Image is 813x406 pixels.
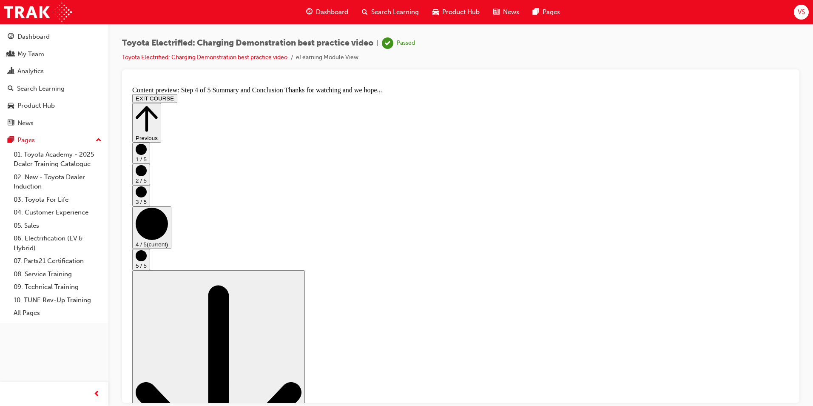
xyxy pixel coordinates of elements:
[355,3,426,21] a: search-iconSearch Learning
[17,49,44,59] div: My Team
[362,7,368,17] span: search-icon
[397,39,415,47] div: Passed
[10,148,105,171] a: 01. Toyota Academy - 2025 Dealer Training Catalogue
[10,232,105,254] a: 06. Electrification (EV & Hybrid)
[7,52,29,58] span: Previous
[18,158,39,165] span: (current)
[17,135,35,145] div: Pages
[10,219,105,232] a: 05. Sales
[533,7,539,17] span: pages-icon
[382,37,393,49] span: learningRecordVerb_PASS-icon
[543,7,560,17] span: Pages
[17,32,50,42] div: Dashboard
[798,7,805,17] span: VS
[8,51,14,58] span: people-icon
[3,27,105,132] button: DashboardMy TeamAnalyticsSearch LearningProduct HubNews
[7,180,18,186] span: 5 / 5
[3,102,21,123] button: 3 / 5
[503,7,519,17] span: News
[432,7,439,17] span: car-icon
[3,20,32,60] button: Previous
[7,116,18,122] span: 3 / 5
[377,38,378,48] span: |
[3,123,43,166] button: 4 / 5(current)
[8,85,14,93] span: search-icon
[7,94,18,101] span: 2 / 5
[122,54,287,61] a: Toyota Electrified: Charging Demonstration best practice video
[96,135,102,146] span: up-icon
[8,68,14,75] span: chart-icon
[10,171,105,193] a: 02. New - Toyota Dealer Induction
[371,7,419,17] span: Search Learning
[3,63,105,79] a: Analytics
[94,389,100,400] span: prev-icon
[10,206,105,219] a: 04. Customer Experience
[3,60,21,81] button: 1 / 5
[122,38,373,48] span: Toyota Electrified: Charging Demonstration best practice video
[526,3,567,21] a: pages-iconPages
[4,3,72,22] img: Trak
[8,120,14,127] span: news-icon
[442,7,480,17] span: Product Hub
[10,268,105,281] a: 08. Service Training
[306,7,313,17] span: guage-icon
[3,11,48,20] button: EXIT COURSE
[7,73,18,80] span: 1 / 5
[3,3,660,11] div: Content preview: Step 4 of 5 Summary and Conclusion Thanks for watching and we hope...
[794,5,809,20] button: VS
[3,29,105,45] a: Dashboard
[7,158,18,165] span: 4 / 5
[3,98,105,114] a: Product Hub
[17,66,44,76] div: Analytics
[426,3,486,21] a: car-iconProduct Hub
[316,7,348,17] span: Dashboard
[10,254,105,268] a: 07. Parts21 Certification
[3,81,105,97] a: Search Learning
[17,118,34,128] div: News
[10,193,105,206] a: 03. Toyota For Life
[10,306,105,320] a: All Pages
[17,84,65,94] div: Search Learning
[8,33,14,41] span: guage-icon
[3,81,21,102] button: 2 / 5
[3,115,105,131] a: News
[8,102,14,110] span: car-icon
[299,3,355,21] a: guage-iconDashboard
[493,7,500,17] span: news-icon
[3,132,105,148] button: Pages
[10,280,105,294] a: 09. Technical Training
[17,101,55,111] div: Product Hub
[3,46,105,62] a: My Team
[486,3,526,21] a: news-iconNews
[10,294,105,307] a: 10. TUNE Rev-Up Training
[8,137,14,144] span: pages-icon
[296,53,358,63] li: eLearning Module View
[3,166,21,187] button: 5 / 5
